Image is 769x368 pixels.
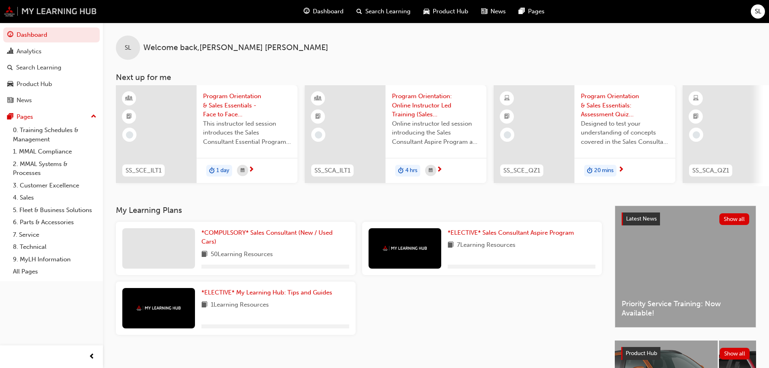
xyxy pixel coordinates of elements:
span: up-icon [91,111,96,122]
span: calendar-icon [241,166,245,176]
button: DashboardAnalyticsSearch LearningProduct HubNews [3,26,100,109]
a: 1. MMAL Compliance [10,145,100,158]
span: Welcome back , [PERSON_NAME] [PERSON_NAME] [143,43,328,53]
span: learningResourceType_INSTRUCTOR_LED-icon [315,93,321,104]
div: Product Hub [17,80,52,89]
span: SL [125,43,131,53]
span: learningResourceType_ELEARNING-icon [504,93,510,104]
span: Program Orientation & Sales Essentials: Assessment Quiz (Sales Consultant Essential Program) [581,92,669,119]
span: learningResourceType_ELEARNING-icon [693,93,699,104]
span: learningRecordVerb_NONE-icon [693,131,700,139]
span: Program Orientation & Sales Essentials - Face to Face Instructor Led Training (Sales Consultant E... [203,92,291,119]
span: calendar-icon [429,166,433,176]
span: SL [755,7,761,16]
div: News [17,96,32,105]
a: Dashboard [3,27,100,42]
img: mmal [383,246,427,251]
a: 5. Fleet & Business Solutions [10,204,100,217]
a: All Pages [10,265,100,278]
a: 2. MMAL Systems & Processes [10,158,100,179]
a: SS_SCE_QZ1Program Orientation & Sales Essentials: Assessment Quiz (Sales Consultant Essential Pro... [494,85,675,183]
span: Latest News [626,215,657,222]
span: learningResourceType_INSTRUCTOR_LED-icon [126,93,132,104]
a: *ELECTIVE* Sales Consultant Aspire Program [448,228,577,238]
span: booktick-icon [126,111,132,122]
a: pages-iconPages [512,3,551,20]
span: Product Hub [626,350,657,357]
a: Latest NewsShow allPriority Service Training: Now Available! [615,206,756,328]
a: 6. Parts & Accessories [10,216,100,229]
span: 1 day [216,166,229,175]
span: guage-icon [7,32,13,39]
img: mmal [136,305,181,311]
span: car-icon [423,6,430,17]
span: learningRecordVerb_NONE-icon [504,131,511,139]
span: duration-icon [209,166,215,176]
span: booktick-icon [693,111,699,122]
a: car-iconProduct Hub [417,3,475,20]
a: *ELECTIVE* My Learning Hub: Tips and Guides [201,288,335,297]
span: This instructor led session introduces the Sales Consultant Essential Program and outlines what y... [203,119,291,147]
img: mmal [4,6,97,17]
button: Pages [3,109,100,124]
button: Show all [719,213,750,225]
a: search-iconSearch Learning [350,3,417,20]
span: prev-icon [89,352,95,362]
span: pages-icon [519,6,525,17]
span: duration-icon [587,166,593,176]
span: next-icon [436,166,442,174]
span: Online instructor led session introducing the Sales Consultant Aspire Program and outlining what ... [392,119,480,147]
div: Pages [17,112,33,122]
span: booktick-icon [315,111,321,122]
a: Latest NewsShow all [622,212,749,225]
span: News [490,7,506,16]
span: news-icon [481,6,487,17]
span: Product Hub [433,7,468,16]
span: learningRecordVerb_NONE-icon [126,131,133,139]
a: Analytics [3,44,100,59]
h3: My Learning Plans [116,206,602,215]
span: Search Learning [365,7,411,16]
a: 7. Service [10,229,100,241]
span: search-icon [356,6,362,17]
a: SS_SCA_ILT1Program Orientation: Online Instructor Led Training (Sales Consultant Aspire Program)O... [305,85,486,183]
a: news-iconNews [475,3,512,20]
button: SL [751,4,765,19]
a: 3. Customer Excellence [10,179,100,192]
a: guage-iconDashboard [297,3,350,20]
span: Pages [528,7,545,16]
span: SS_SCE_QZ1 [503,166,540,175]
div: Analytics [17,47,42,56]
span: pages-icon [7,114,13,121]
span: 50 Learning Resources [211,250,273,260]
a: 4. Sales [10,191,100,204]
a: Product HubShow all [621,347,750,360]
span: guage-icon [304,6,310,17]
span: duration-icon [398,166,404,176]
span: Priority Service Training: Now Available! [622,299,749,318]
span: book-icon [448,240,454,250]
button: Show all [720,348,750,360]
a: 9. MyLH Information [10,253,100,266]
span: news-icon [7,97,13,104]
span: 7 Learning Resources [457,240,515,250]
span: search-icon [7,64,13,71]
span: book-icon [201,250,207,260]
span: book-icon [201,300,207,310]
span: next-icon [618,166,624,174]
span: Dashboard [313,7,344,16]
div: Search Learning [16,63,61,72]
h3: Next up for me [103,73,769,82]
span: SS_SCA_QZ1 [692,166,729,175]
a: Search Learning [3,60,100,75]
span: Program Orientation: Online Instructor Led Training (Sales Consultant Aspire Program) [392,92,480,119]
span: booktick-icon [504,111,510,122]
a: News [3,93,100,108]
a: 8. Technical [10,241,100,253]
span: 4 hrs [405,166,417,175]
span: *ELECTIVE* Sales Consultant Aspire Program [448,229,574,236]
span: car-icon [7,81,13,88]
a: 0. Training Schedules & Management [10,124,100,145]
